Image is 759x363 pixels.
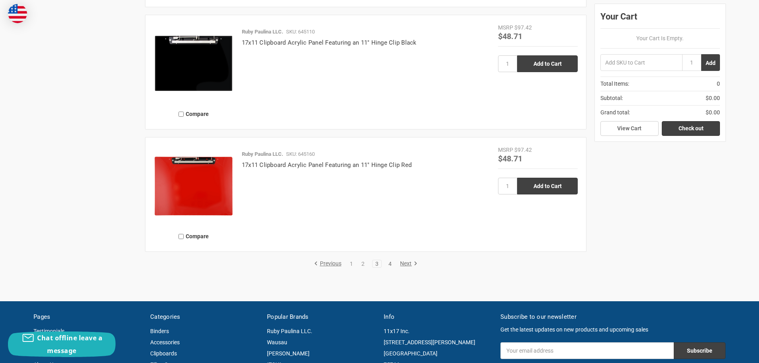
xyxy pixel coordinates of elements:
[242,39,417,46] a: 17x11 Clipboard Acrylic Panel Featuring an 11" Hinge Clip Black
[717,80,720,88] span: 0
[498,153,522,163] span: $48.71
[706,94,720,102] span: $0.00
[600,80,629,88] span: Total Items:
[706,108,720,117] span: $0.00
[674,342,726,359] input: Subscribe
[373,261,381,267] a: 3
[514,147,532,153] span: $97.42
[150,328,169,334] a: Binders
[286,28,315,36] p: SKU: 645110
[267,339,287,345] a: Wausau
[37,334,102,355] span: Chat offline leave a message
[267,312,375,322] h5: Popular Brands
[242,161,412,169] a: 17x11 Clipboard Acrylic Panel Featuring an 11" Hinge Clip Red
[267,328,312,334] a: Ruby Paulina LLC.
[154,24,233,103] img: 17x11 Clipboard Acrylic Panel Featuring an 11" Hinge Clip Black
[701,54,720,71] button: Add
[150,312,259,322] h5: Categories
[500,342,674,359] input: Your email address
[517,55,578,72] input: Add to Cart
[242,150,283,158] p: Ruby Paulina LLC.
[8,4,27,23] img: duty and tax information for United States
[662,121,720,136] a: Check out
[178,112,184,117] input: Compare
[386,261,394,267] a: 4
[286,150,315,158] p: SKU: 645160
[150,339,180,345] a: Accessories
[154,146,233,226] img: 17x11 Clipboard Acrylic Panel Featuring an 11" Hinge Clip Red
[154,108,233,121] label: Compare
[500,312,726,322] h5: Subscribe to our newsletter
[514,24,532,31] span: $97.42
[600,94,623,102] span: Subtotal:
[267,350,310,357] a: [PERSON_NAME]
[600,54,682,71] input: Add SKU to Cart
[498,146,513,154] div: MSRP
[498,24,513,32] div: MSRP
[154,230,233,243] label: Compare
[600,121,659,136] a: View Cart
[384,312,492,322] h5: Info
[500,326,726,334] p: Get the latest updates on new products and upcoming sales
[600,108,630,117] span: Grand total:
[347,261,356,267] a: 1
[600,10,720,29] div: Your Cart
[498,31,522,41] span: $48.71
[150,350,177,357] a: Clipboards
[600,34,720,43] p: Your Cart Is Empty.
[33,328,65,334] a: Testimonials
[8,332,116,357] button: Chat offline leave a message
[517,178,578,194] input: Add to Cart
[242,28,283,36] p: Ruby Paulina LLC.
[178,234,184,239] input: Compare
[314,260,344,267] a: Previous
[33,312,142,322] h5: Pages
[359,261,367,267] a: 2
[397,260,418,267] a: Next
